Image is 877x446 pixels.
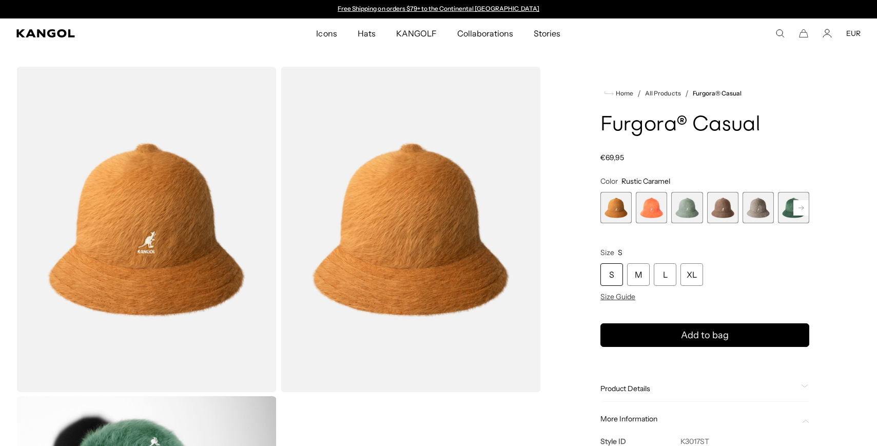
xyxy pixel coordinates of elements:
[681,87,689,100] li: /
[671,192,703,223] div: 3 of 12
[600,177,618,186] span: Color
[799,29,808,38] button: Cart
[636,192,667,223] div: 2 of 12
[681,328,729,342] span: Add to bag
[600,192,632,223] div: 1 of 12
[338,5,539,12] a: Free Shipping on orders $79+ to the Continental [GEOGRAPHIC_DATA]
[633,87,641,100] li: /
[534,18,560,48] span: Stories
[281,67,541,392] img: color-rustic-caramel
[316,18,337,48] span: Icons
[386,18,447,48] a: KANGOLF
[447,18,523,48] a: Collaborations
[605,89,633,98] a: Home
[743,192,774,223] div: 5 of 12
[523,18,571,48] a: Stories
[707,192,738,223] div: 4 of 12
[600,414,797,423] span: More Information
[600,192,632,223] label: Rustic Caramel
[600,248,614,257] span: Size
[693,90,742,97] a: Furgora® Casual
[347,18,386,48] a: Hats
[823,29,832,38] a: Account
[645,90,680,97] a: All Products
[600,114,809,137] h1: Furgora® Casual
[636,192,667,223] label: Coral Flame
[396,18,437,48] span: KANGOLF
[743,192,774,223] label: Warm Grey
[600,292,635,301] span: Size Guide
[778,192,809,223] div: 6 of 12
[600,323,809,347] button: Add to bag
[457,18,513,48] span: Collaborations
[600,87,809,100] nav: breadcrumbs
[778,192,809,223] label: Deep Emerald
[654,263,676,286] div: L
[600,384,797,393] span: Product Details
[306,18,347,48] a: Icons
[775,29,785,38] summary: Search here
[671,192,703,223] label: Sage Green
[846,29,861,38] button: EUR
[333,5,544,13] div: Announcement
[621,177,670,186] span: Rustic Caramel
[600,153,624,162] span: €69,95
[618,248,622,257] span: S
[16,29,209,37] a: Kangol
[627,263,650,286] div: M
[333,5,544,13] slideshow-component: Announcement bar
[358,18,376,48] span: Hats
[16,67,277,392] img: color-rustic-caramel
[680,263,703,286] div: XL
[614,90,633,97] span: Home
[600,263,623,286] div: S
[333,5,544,13] div: 1 of 2
[707,192,738,223] label: Brown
